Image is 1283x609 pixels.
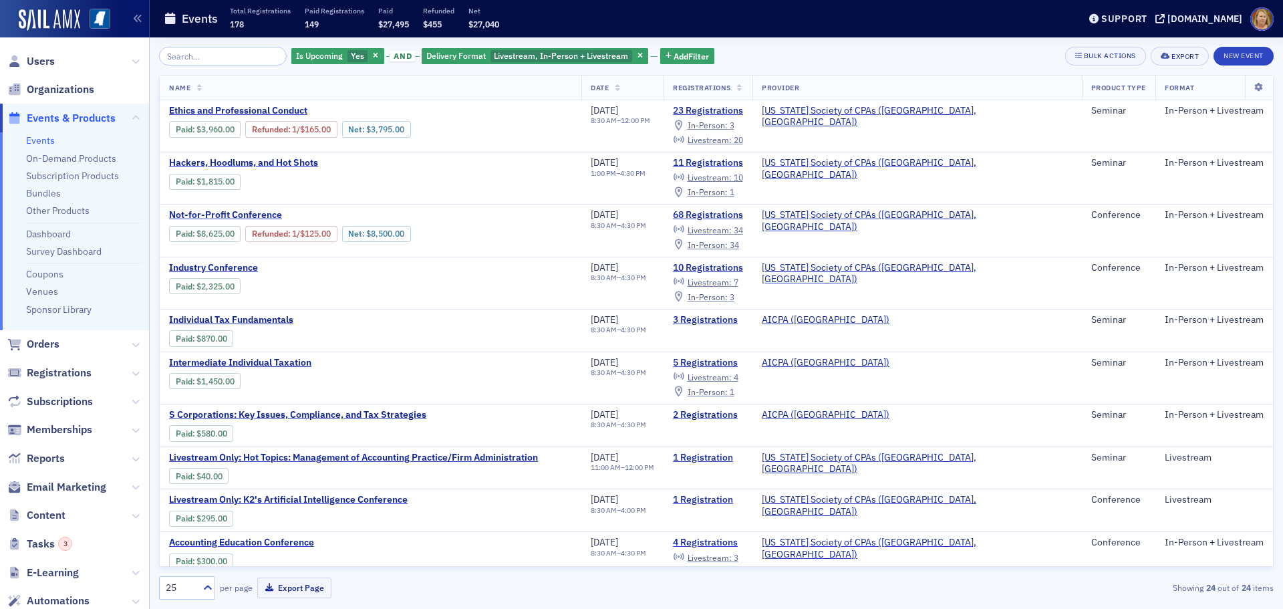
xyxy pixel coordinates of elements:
p: Paid [378,6,409,15]
span: [DATE] [591,408,618,420]
div: Conference [1091,494,1146,506]
span: $300.00 [196,556,227,566]
a: In-Person: 3 [673,291,734,302]
a: Paid [176,281,192,291]
a: Industry Conference [169,262,394,274]
span: 7 [734,277,738,287]
time: 8:30 AM [591,505,617,515]
span: Hackers, Hoodlums, and Hot Shots [169,157,394,169]
span: AICPA (Durham) [762,314,889,326]
a: S Corporations: Key Issues, Compliance, and Tax Strategies [169,409,426,421]
span: [DATE] [591,104,618,116]
a: In-Person: 1 [673,187,734,198]
span: In-Person : [688,120,728,130]
span: Product Type [1091,83,1146,92]
button: [DOMAIN_NAME] [1155,14,1247,23]
a: [US_STATE] Society of CPAs ([GEOGRAPHIC_DATA], [GEOGRAPHIC_DATA]) [762,537,1073,560]
div: Livestream [1165,494,1264,506]
a: Events & Products [7,111,116,126]
span: Date [591,83,609,92]
span: [DATE] [591,451,618,463]
div: Seminar [1091,105,1146,117]
p: Refunded [423,6,454,15]
div: Refunded: 26 - $396000 [245,121,337,137]
a: Intermediate Individual Taxation [169,357,394,369]
a: New Event [1214,49,1274,61]
a: Tasks3 [7,537,72,552]
span: Users [27,54,55,69]
button: Export Page [257,578,331,598]
span: Is Upcoming [296,50,343,61]
div: In-Person + Livestream [1165,209,1264,221]
time: 1:00 PM [591,168,616,178]
span: [DATE] [591,314,618,326]
a: Paid [176,176,192,187]
a: Livestream: 7 [673,277,738,287]
a: Automations [7,594,90,608]
a: Refunded [252,229,288,239]
span: $455 [423,19,442,29]
span: AICPA (Durham) [762,409,889,421]
span: Mississippi Society of CPAs (Ridgeland, MS) [762,537,1073,560]
div: Support [1101,13,1147,25]
a: Livestream Only: K2's Artificial Intelligence Conference [169,494,408,506]
span: Memberships [27,422,92,437]
span: Delivery Format [426,50,486,61]
time: 12:00 PM [621,116,650,125]
div: – [591,506,646,515]
a: Paid [176,124,192,134]
a: In-Person: 34 [673,239,738,250]
div: Export [1171,53,1199,60]
div: Paid: 12 - $232500 [169,278,241,294]
div: Showing out of items [911,582,1274,594]
span: [DATE] [591,261,618,273]
a: Paid [176,376,192,386]
div: Livestream [1165,452,1264,464]
time: 8:30 AM [591,116,617,125]
div: Net: $850000 [342,226,411,242]
button: AddFilter [660,48,715,65]
span: Mississippi Society of CPAs (Ridgeland, MS) [762,209,1073,233]
a: Registrations [7,366,92,380]
div: Seminar [1091,409,1146,421]
a: Livestream: 3 [673,552,738,563]
a: Livestream: 4 [673,372,738,382]
span: Livestream : [688,225,732,235]
a: 10 Registrations [673,262,743,274]
time: 4:30 PM [621,420,646,429]
span: [DATE] [591,356,618,368]
span: 4 [734,372,738,382]
div: 3 [58,537,72,551]
span: : [176,124,196,134]
time: 8:30 AM [591,273,617,282]
a: In-Person: 1 [673,386,734,397]
span: Provider [762,83,799,92]
time: 4:30 PM [621,548,646,558]
div: – [591,549,646,558]
span: Profile [1250,7,1274,31]
span: $165.00 [300,124,331,134]
span: : [252,229,292,239]
span: $27,495 [378,19,409,29]
span: Accounting Education Conference [169,537,394,549]
label: per page [220,582,253,594]
div: – [591,221,646,230]
span: Events & Products [27,111,116,126]
span: Email Marketing [27,480,106,495]
span: Tasks [27,537,72,552]
a: [US_STATE] Society of CPAs ([GEOGRAPHIC_DATA], [GEOGRAPHIC_DATA]) [762,262,1073,285]
a: 4 Registrations [673,537,743,549]
a: Subscription Products [26,170,119,182]
div: Yes [291,48,384,65]
p: Paid Registrations [305,6,364,15]
p: Net [468,6,499,15]
span: $8,500.00 [366,229,404,239]
span: In-Person : [688,187,728,197]
time: 12:00 PM [625,463,654,472]
a: Survey Dashboard [26,245,102,257]
span: Registrations [673,83,731,92]
span: In-Person : [688,291,728,302]
span: AICPA (Durham) [762,357,889,369]
a: Livestream: 10 [673,172,742,183]
div: Paid: 5 - $30000 [169,554,233,570]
